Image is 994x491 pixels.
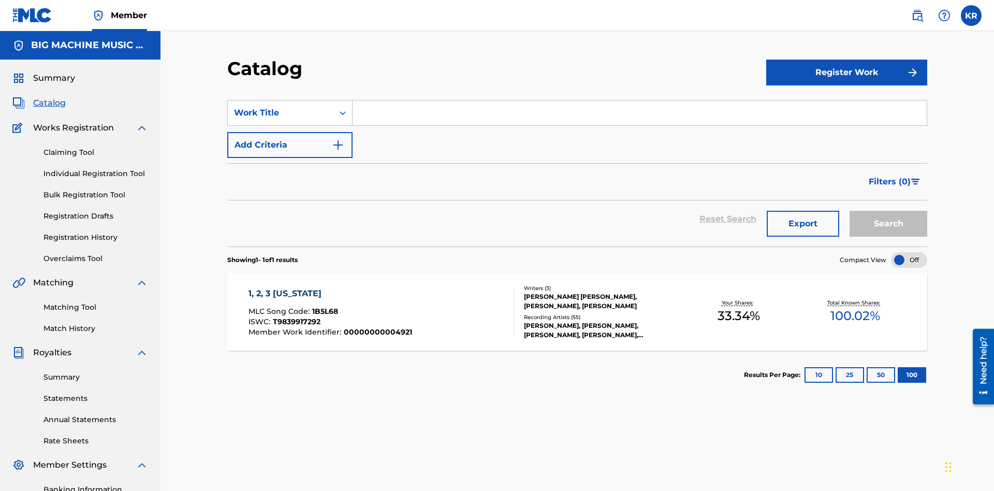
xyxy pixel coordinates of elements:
[744,370,803,380] p: Results Per Page:
[766,60,927,85] button: Register Work
[830,307,880,325] span: 100.02 %
[234,107,327,119] div: Work Title
[934,5,955,26] div: Help
[43,147,148,158] a: Claiming Tool
[867,367,895,383] button: 50
[248,287,412,300] div: 1, 2, 3 [US_STATE]
[33,72,75,84] span: Summary
[767,211,839,237] button: Export
[805,367,833,383] button: 10
[12,97,25,109] img: Catalog
[961,5,982,26] div: User Menu
[227,100,927,247] form: Search Form
[33,277,74,289] span: Matching
[248,327,344,337] span: Member Work Identifier :
[12,39,25,52] img: Accounts
[12,459,25,471] img: Member Settings
[722,299,756,307] p: Your Shares:
[136,346,148,359] img: expand
[12,277,25,289] img: Matching
[136,277,148,289] img: expand
[43,190,148,200] a: Bulk Registration Tool
[43,372,148,383] a: Summary
[43,302,148,313] a: Matching Tool
[344,327,412,337] span: 00000000004921
[227,132,353,158] button: Add Criteria
[227,273,927,351] a: 1, 2, 3 [US_STATE]MLC Song Code:1B5L68ISWC:T9839917292Member Work Identifier:00000000004921Writer...
[907,66,919,79] img: f7272a7cc735f4ea7f67.svg
[227,255,298,265] p: Showing 1 - 1 of 1 results
[12,97,66,109] a: CatalogCatalog
[111,9,147,21] span: Member
[33,346,71,359] span: Royalties
[945,452,952,483] div: Drag
[863,169,927,195] button: Filters (0)
[524,321,680,340] div: [PERSON_NAME], [PERSON_NAME], [PERSON_NAME], [PERSON_NAME], [PERSON_NAME], [PERSON_NAME], [PERSON...
[248,307,312,316] span: MLC Song Code :
[911,9,924,22] img: search
[248,317,273,326] span: ISWC :
[43,436,148,446] a: Rate Sheets
[33,459,107,471] span: Member Settings
[332,139,344,151] img: 9d2ae6d4665cec9f34b9.svg
[907,5,928,26] a: Public Search
[12,8,52,23] img: MLC Logo
[43,393,148,404] a: Statements
[965,325,994,410] iframe: Resource Center
[524,284,680,292] div: Writers ( 3 )
[43,323,148,334] a: Match History
[869,176,911,188] span: Filters ( 0 )
[840,255,886,265] span: Compact View
[43,253,148,264] a: Overclaims Tool
[92,9,105,22] img: Top Rightsholder
[12,346,25,359] img: Royalties
[12,72,25,84] img: Summary
[827,299,883,307] p: Total Known Shares:
[836,367,864,383] button: 25
[938,9,951,22] img: help
[524,292,680,311] div: [PERSON_NAME] [PERSON_NAME], [PERSON_NAME], [PERSON_NAME]
[942,441,994,491] iframe: Chat Widget
[43,168,148,179] a: Individual Registration Tool
[33,122,114,134] span: Works Registration
[136,122,148,134] img: expand
[911,179,920,185] img: filter
[718,307,760,325] span: 33.34 %
[136,459,148,471] img: expand
[43,232,148,243] a: Registration History
[33,97,66,109] span: Catalog
[273,317,320,326] span: T9839917292
[524,313,680,321] div: Recording Artists ( 55 )
[43,414,148,425] a: Annual Statements
[12,122,26,134] img: Works Registration
[898,367,926,383] button: 100
[31,39,148,51] h5: BIG MACHINE MUSIC LLC
[312,307,338,316] span: 1B5L68
[227,57,308,80] h2: Catalog
[43,211,148,222] a: Registration Drafts
[12,72,75,84] a: SummarySummary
